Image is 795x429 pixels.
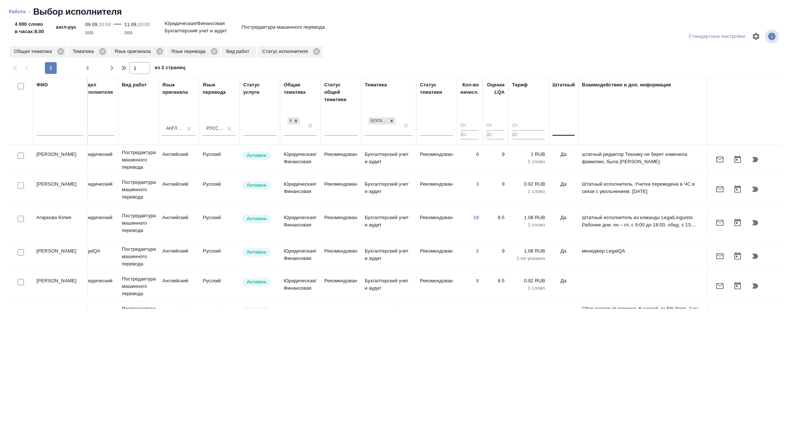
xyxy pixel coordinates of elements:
span: из 2 страниц [155,63,185,74]
p: 1.11 RUB [512,307,545,314]
td: Рекомендован [321,177,361,203]
button: Продолжить [746,214,764,232]
a: 19 [473,215,479,220]
p: Постредактура машинного перевода [241,24,325,31]
td: Да [549,303,578,329]
p: Бухгалтерский учет и аудит [365,247,413,262]
div: Общая тематика [284,81,317,96]
td: Рекомендован [416,147,457,173]
td: Юридический [78,274,118,299]
div: Тематика [365,81,387,89]
td: Юридический [78,147,118,173]
input: От [512,121,545,131]
p: 1 слово [512,221,545,229]
p: Язык перевода [172,48,208,55]
td: Русский [199,244,240,269]
div: — [114,18,121,37]
input: Выбери исполнителей, чтобы отправить приглашение на работу [18,279,24,285]
button: Продолжить [746,307,764,325]
td: Рекомендован [416,210,457,236]
p: Активен [247,278,266,286]
button: Продолжить [746,151,764,168]
td: [PERSON_NAME] [33,177,88,203]
p: 1 RUB [512,151,545,158]
div: Штатный [552,81,575,89]
button: Отправить предложение о работе [711,214,729,232]
div: Бухгалтерский учет и аудит [368,117,396,126]
p: Штатный исполнитель. Учетка переведена в ЧС в связи с увольнением. [DATE] [582,180,703,195]
td: Русский [199,274,240,299]
td: [PERSON_NAME] [33,147,88,173]
td: 8.5 [483,303,508,329]
p: 1 слово [512,188,545,195]
button: Открыть календарь загрузки [729,214,746,232]
td: Английский [159,303,199,329]
button: Продолжить [746,247,764,265]
td: Рекомендован [416,303,457,329]
p: Активен [247,182,266,189]
p: Статус исполнителя [262,48,310,55]
input: Выбери исполнителей, чтобы отправить приглашение на работу [18,216,24,222]
span: Посмотреть информацию [765,29,780,43]
td: Юридическая/Финансовая [280,303,321,329]
button: Открыть календарь загрузки [729,277,746,295]
p: 0.92 RUB [512,277,545,285]
td: Рекомендован [416,274,457,299]
div: Язык перевода [167,46,220,58]
p: менеджер LegalQA [582,247,703,255]
div: Взаимодействие и доп. информация [582,81,671,89]
div: Кол-во начисл. [460,81,479,96]
td: Английский [159,274,199,299]
div: Тематика [68,46,109,58]
p: 11.09, [124,22,138,27]
td: 8.5 [483,274,508,299]
p: Вид работ [226,48,252,55]
td: 9 [483,244,508,269]
input: До [512,130,545,139]
p: Бухгалтерский учет и аудит [365,277,413,292]
a: 8 [476,278,479,283]
p: Бухгалтерский учет и аудит [365,307,413,322]
button: Открыть календарь загрузки [729,151,746,168]
td: 9 [483,177,508,203]
td: Да [549,244,578,269]
p: Общая тематика [14,48,54,55]
input: До [460,130,479,139]
td: Юридический [78,177,118,203]
button: Отправить предложение о работе [711,247,729,265]
td: Юридическая/Финансовая [280,147,321,173]
input: От [486,121,505,131]
input: До [486,130,505,139]
td: Английский [159,177,199,203]
div: Язык оригинала [110,46,166,58]
td: Да [549,274,578,299]
nav: breadcrumb [9,6,786,18]
span: 2 [82,64,93,72]
p: 0.92 RUB [512,180,545,188]
td: Юридический [78,210,118,236]
button: Открыть календарь загрузки [729,180,746,198]
p: 1 слово [512,158,545,165]
td: Английский [159,210,199,236]
td: Да [549,147,578,173]
a: 3 [476,181,479,187]
input: Выбери исполнителей, чтобы отправить приглашение на работу [18,182,24,189]
p: Активен [247,215,266,222]
div: Юридическая/Финансовая [287,117,292,125]
td: Русский [199,147,240,173]
td: Английский [159,147,199,173]
button: Открыть календарь загрузки [729,307,746,325]
a: 37 [473,308,479,313]
td: LegalQA [78,244,118,269]
td: Рекомендован [321,303,361,329]
div: Язык перевода [203,81,236,96]
td: Рекомендован [321,274,361,299]
div: Юридическая/Финансовая [287,117,301,126]
div: Тариф [512,81,528,89]
p: Постредактура машинного перевода [122,179,155,201]
div: Статус исполнителя [258,46,322,58]
td: [PERSON_NAME] [33,244,88,269]
p: Тематика [73,48,96,55]
p: 10:00 [138,22,150,27]
td: Русский [199,177,240,203]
